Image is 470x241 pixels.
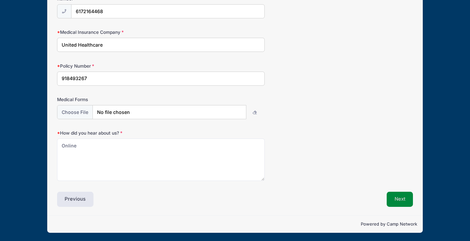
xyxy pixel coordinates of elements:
p: Powered by Camp Network [53,221,418,228]
label: How did you hear about us? [57,130,176,136]
input: (xxx) xxx-xxxx [71,4,265,18]
label: Medical Forms [57,96,176,103]
button: Previous [57,192,94,207]
textarea: Online [57,139,265,181]
label: Medical Insurance Company [57,29,176,35]
button: Next [387,192,413,207]
label: Policy Number [57,63,176,69]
